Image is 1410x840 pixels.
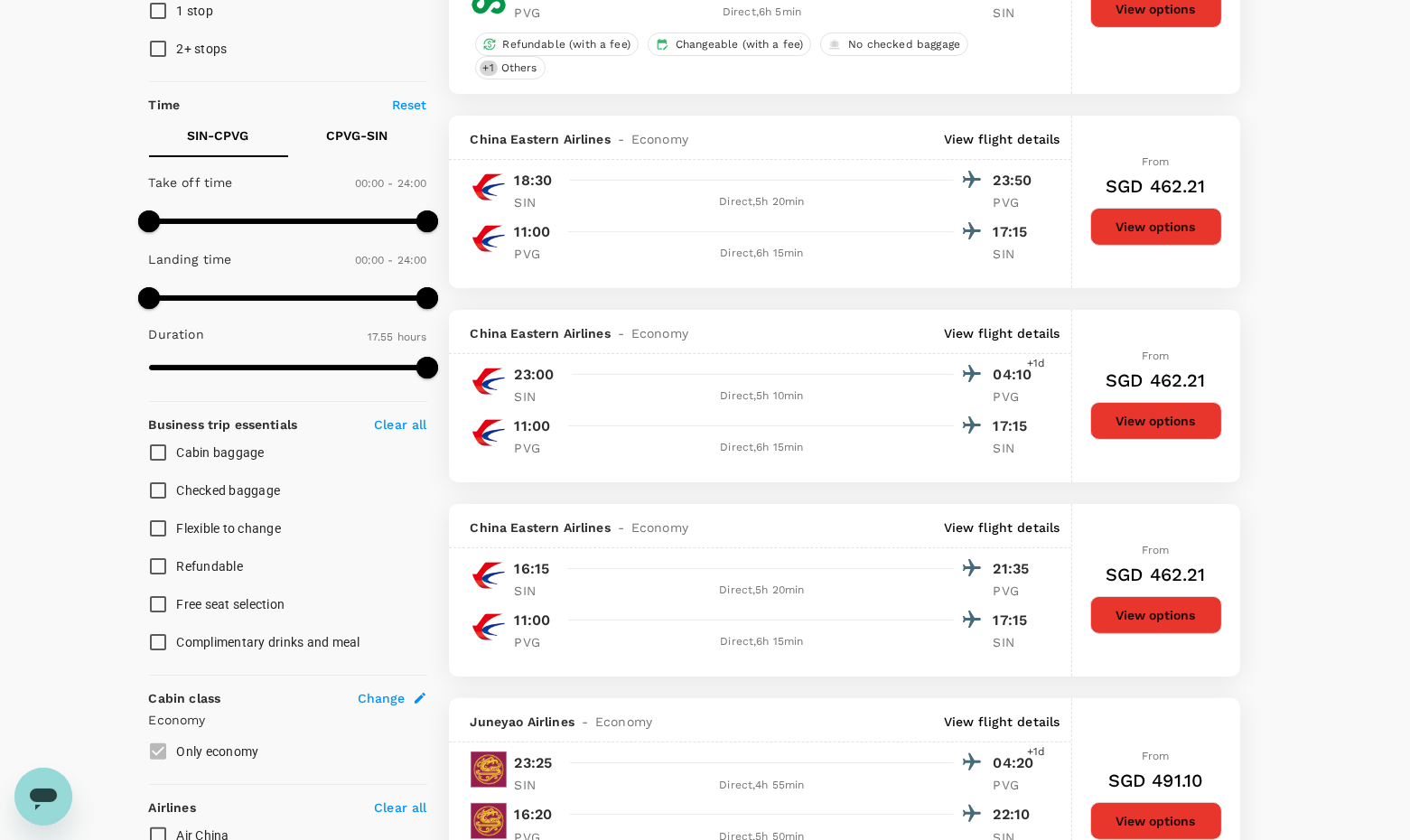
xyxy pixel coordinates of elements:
[358,689,406,707] span: Change
[515,221,551,243] p: 11:00
[994,610,1039,631] p: 17:15
[994,387,1039,406] p: PVG
[1108,766,1204,795] h6: SGD 491.10
[149,250,232,268] p: Landing time
[1142,350,1170,362] span: From
[571,777,954,795] div: Direct , 4h 55min
[994,245,1039,263] p: SIN
[994,4,1039,22] p: SIN
[944,324,1060,342] p: View flight details
[149,325,204,343] p: Duration
[149,96,181,114] p: Time
[994,752,1039,774] p: 04:20
[820,33,968,56] div: No checked baggage
[1106,366,1206,395] h6: SGD 462.21
[374,415,426,434] p: Clear all
[471,557,507,593] img: MU
[471,169,507,205] img: MU
[471,609,507,645] img: MU
[1106,172,1206,201] h6: SGD 462.21
[668,37,810,52] span: Changeable (with a fee)
[188,126,249,145] p: SIN - CPVG
[471,324,611,342] span: China Eastern Airlines
[994,439,1039,457] p: SIN
[1027,743,1045,761] span: +1d
[994,364,1039,386] p: 04:10
[475,33,639,56] div: Refundable (with a fee)
[515,804,553,826] p: 16:20
[515,633,560,651] p: PVG
[177,744,259,759] span: Only economy
[471,220,507,257] img: MU
[515,4,560,22] p: PVG
[1142,544,1170,556] span: From
[177,559,244,574] span: Refundable
[611,130,631,148] span: -
[177,483,281,498] span: Checked baggage
[475,56,546,79] div: +1Others
[994,633,1039,651] p: SIN
[471,363,507,399] img: MU
[177,635,360,649] span: Complimentary drinks and meal
[515,245,560,263] p: PVG
[471,803,507,839] img: HO
[177,42,228,56] span: 2+ stops
[149,800,196,815] strong: Airlines
[496,37,638,52] span: Refundable (with a fee)
[515,582,560,600] p: SIN
[177,521,282,536] span: Flexible to change
[994,415,1039,437] p: 17:15
[631,324,688,342] span: Economy
[574,713,595,731] span: -
[471,130,611,148] span: China Eastern Airlines
[494,61,545,76] span: Others
[994,558,1039,580] p: 21:35
[515,387,560,406] p: SIN
[392,96,427,114] p: Reset
[515,170,553,191] p: 18:30
[515,193,560,211] p: SIN
[327,126,388,145] p: CPVG - SIN
[515,415,551,437] p: 11:00
[944,130,1060,148] p: View flight details
[177,597,285,611] span: Free seat selection
[374,798,426,817] p: Clear all
[611,518,631,537] span: -
[149,711,427,729] p: Economy
[1090,402,1222,440] button: View options
[571,439,954,457] div: Direct , 6h 15min
[994,170,1039,191] p: 23:50
[841,37,967,52] span: No checked baggage
[994,193,1039,211] p: PVG
[611,324,631,342] span: -
[471,751,507,788] img: HO
[994,221,1039,243] p: 17:15
[177,4,214,18] span: 1 stop
[471,518,611,537] span: China Eastern Airlines
[631,130,688,148] span: Economy
[515,558,550,580] p: 16:15
[368,331,427,343] span: 17.55 hours
[515,752,553,774] p: 23:25
[480,61,498,76] span: + 1
[355,177,427,190] span: 00:00 - 24:00
[571,387,954,406] div: Direct , 5h 10min
[571,582,954,600] div: Direct , 5h 20min
[1142,155,1170,168] span: From
[1090,208,1222,246] button: View options
[515,610,551,631] p: 11:00
[14,768,72,826] iframe: Button to launch messaging window, conversation in progress
[149,691,221,705] strong: Cabin class
[355,254,427,266] span: 00:00 - 24:00
[1090,596,1222,634] button: View options
[149,173,233,191] p: Take off time
[994,582,1039,600] p: PVG
[149,417,298,432] strong: Business trip essentials
[631,518,688,537] span: Economy
[177,445,265,460] span: Cabin baggage
[515,364,555,386] p: 23:00
[571,193,954,211] div: Direct , 5h 20min
[571,4,954,22] div: Direct , 6h 5min
[571,633,954,651] div: Direct , 6h 15min
[944,518,1060,537] p: View flight details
